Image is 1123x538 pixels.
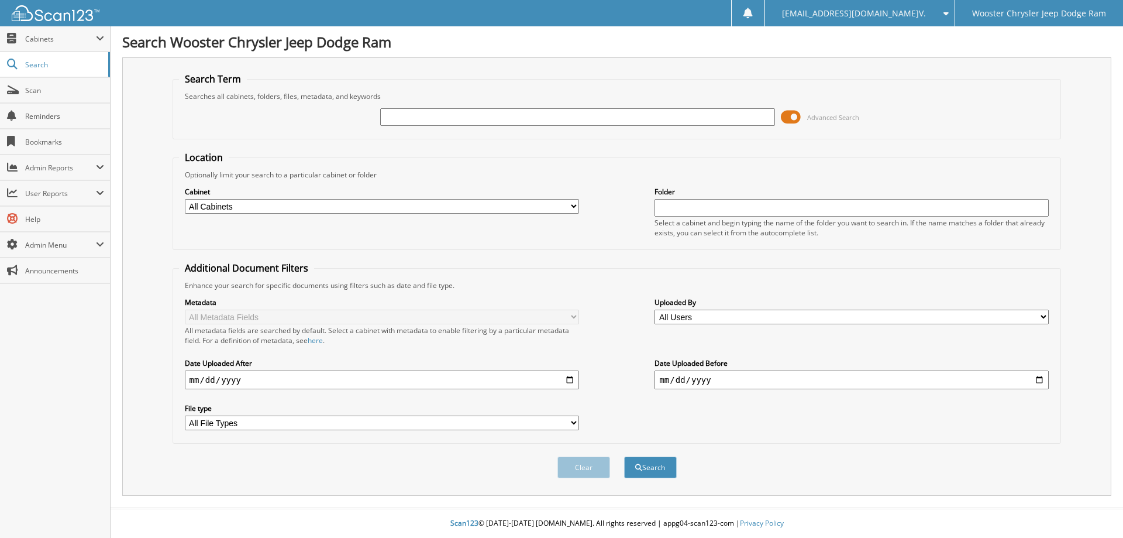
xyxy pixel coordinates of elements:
[185,297,579,307] label: Metadata
[185,187,579,197] label: Cabinet
[25,189,96,198] span: User Reports
[122,32,1111,52] h1: Search Wooster Chrysler Jeep Dodge Ram
[740,518,784,528] a: Privacy Policy
[782,10,926,17] span: [EMAIL_ADDRESS][DOMAIN_NAME] V.
[185,358,579,368] label: Date Uploaded After
[25,240,96,250] span: Admin Menu
[807,113,859,122] span: Advanced Search
[25,34,96,44] span: Cabinets
[25,111,104,121] span: Reminders
[25,214,104,224] span: Help
[179,151,229,164] legend: Location
[450,518,478,528] span: Scan123
[654,358,1049,368] label: Date Uploaded Before
[185,371,579,389] input: start
[25,163,96,173] span: Admin Reports
[654,187,1049,197] label: Folder
[654,218,1049,238] div: Select a cabinet and begin typing the name of the folder you want to search in. If the name match...
[25,137,104,147] span: Bookmarks
[25,60,102,70] span: Search
[185,325,579,345] div: All metadata fields are searched by default. Select a cabinet with metadata to enable filtering b...
[557,457,610,478] button: Clear
[179,280,1055,290] div: Enhance your search for specific documents using filters such as date and file type.
[308,335,323,345] a: here
[25,85,104,95] span: Scan
[179,170,1055,180] div: Optionally limit your search to a particular cabinet or folder
[25,266,104,276] span: Announcements
[179,262,314,275] legend: Additional Document Filters
[12,5,99,21] img: scan123-logo-white.svg
[654,371,1049,389] input: end
[179,91,1055,101] div: Searches all cabinets, folders, files, metadata, and keywords
[654,297,1049,307] label: Uploaded By
[179,73,247,85] legend: Search Term
[624,457,677,478] button: Search
[1065,482,1123,538] iframe: Chat Widget
[972,10,1106,17] span: Wooster Chrysler Jeep Dodge Ram
[185,403,579,413] label: File type
[111,509,1123,538] div: © [DATE]-[DATE] [DOMAIN_NAME]. All rights reserved | appg04-scan123-com |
